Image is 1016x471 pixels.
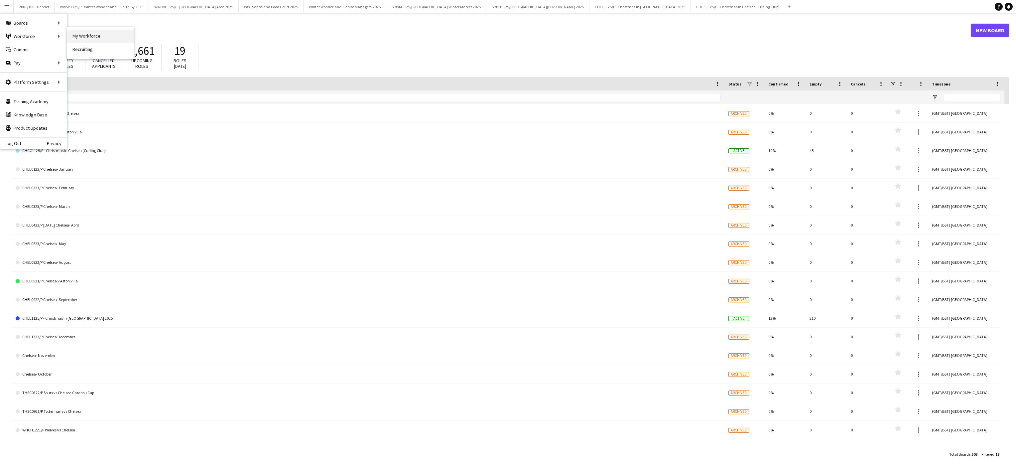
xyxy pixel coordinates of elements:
input: Timezone Filter Input [944,93,1000,101]
div: 0 [806,328,847,346]
div: (GMT/BST) [GEOGRAPHIC_DATA] [928,179,1004,197]
a: CHAV0921/P - Chelsea vs Aston Villa [16,123,720,141]
div: 0% [764,197,806,216]
span: Cancelled applicants [92,58,116,69]
div: 0 [847,104,888,122]
span: Archived [728,111,749,116]
div: 0% [764,235,806,253]
span: Archived [728,279,749,284]
div: 0 [806,272,847,290]
div: 0% [764,328,806,346]
span: Active [728,148,749,153]
span: Active [728,316,749,321]
div: 0 [847,328,888,346]
span: Archived [728,372,749,377]
div: Pay [0,56,67,70]
div: Platform Settings [0,76,67,89]
h1: Boards [12,25,971,35]
span: Archived [728,260,749,265]
button: SBBH1125/[GEOGRAPHIC_DATA][PERSON_NAME] 2025 [486,0,589,13]
a: CHCC1125/P - Christmas in Chelsea (Curling Club) [16,141,720,160]
a: Product Updates [0,121,67,135]
div: 210 [806,309,847,327]
a: THSC0921/P Tottenham vs Chelsea [16,402,720,421]
button: Open Filter Menu [932,94,938,100]
span: Status [728,81,741,86]
div: 0 [847,123,888,141]
div: Workforce [0,30,67,43]
a: ASTC1221/P Aston Villa vs Chelsea [16,104,720,123]
div: 19% [764,141,806,160]
div: 0 [847,160,888,178]
div: 0 [806,104,847,122]
a: Privacy [47,141,67,146]
span: Archived [728,297,749,302]
div: 0 [847,309,888,327]
div: : [949,448,977,461]
div: (GMT/BST) [GEOGRAPHIC_DATA] [928,216,1004,234]
div: 0 [847,290,888,309]
div: 0% [764,123,806,141]
div: 0 [806,253,847,271]
button: Winter Wonderland- Senior ManagerS 2025 [304,0,386,13]
a: CHEL0922/P Chelsea- September [16,290,720,309]
a: CHEL0123/P Chelsea- January [16,160,720,179]
span: Empty [810,81,822,86]
a: WHCH1221/P Wolves vs Chelsea [16,421,720,439]
div: 0 [806,235,847,253]
span: Archived [728,241,749,246]
div: 0% [764,402,806,420]
div: (GMT/BST) [GEOGRAPHIC_DATA] [928,104,1004,122]
div: 0 [806,384,847,402]
div: 0 [806,365,847,383]
span: Timezone [932,81,951,86]
div: 0 [847,235,888,253]
button: CHCC1125/P - Christmas in Chelsea (Curling Club) [691,0,785,13]
div: 0 [847,402,888,420]
button: WWSB1125/P - Winter Wonderland - Sleigh By 2025 [55,0,149,13]
span: Archived [728,223,749,228]
a: CHEL0223/P Chelsea- February [16,179,720,197]
button: WWON1125/P- [GEOGRAPHIC_DATA] Area 2025 [149,0,239,13]
div: 13% [764,309,806,327]
a: Recruiting [67,43,134,56]
div: 0% [764,104,806,122]
div: 0 [806,179,847,197]
a: CHEL0323/P Chelsea- March [16,197,720,216]
span: 18 [995,452,999,457]
div: 0 [847,365,888,383]
a: My Workforce [67,30,134,43]
a: Comms [0,43,67,56]
div: (GMT/BST) [GEOGRAPHIC_DATA] [928,346,1004,365]
div: 0 [847,253,888,271]
div: 0% [764,179,806,197]
div: (GMT/BST) [GEOGRAPHIC_DATA] [928,197,1004,216]
div: 0% [764,290,806,309]
div: 0% [764,253,806,271]
div: (GMT/BST) [GEOGRAPHIC_DATA] [928,272,1004,290]
div: 0% [764,160,806,178]
input: Board name Filter Input [28,93,720,101]
div: 0% [764,216,806,234]
div: 0% [764,272,806,290]
div: 0 [806,290,847,309]
span: Archived [728,428,749,433]
div: 0 [806,160,847,178]
div: 0% [764,384,806,402]
span: Confirmed [768,81,789,86]
a: Training Academy [0,95,67,108]
div: (GMT/BST) [GEOGRAPHIC_DATA] [928,365,1004,383]
div: 0% [764,421,806,439]
a: New Board [971,24,1009,37]
div: 0 [847,197,888,216]
div: : [981,448,999,461]
div: 45 [806,141,847,160]
a: CHEL0822/P Chelsea- August [16,253,720,272]
div: (GMT/BST) [GEOGRAPHIC_DATA] [928,141,1004,160]
div: Boards [0,16,67,30]
div: 0 [847,346,888,365]
span: Archived [728,186,749,191]
button: 2007/100 - Debrief [14,0,55,13]
div: 0 [806,402,847,420]
div: 0 [847,384,888,402]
